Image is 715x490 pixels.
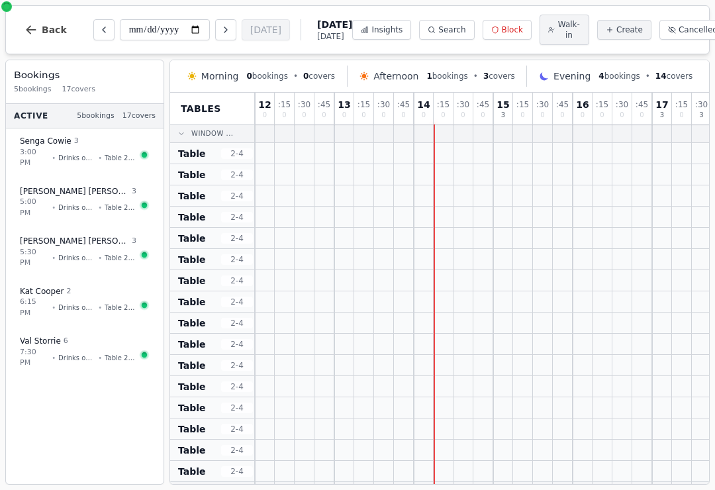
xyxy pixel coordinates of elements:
[11,279,158,326] button: Kat Cooper26:15 PM•Drinks only•Table 213
[660,112,664,119] span: 3
[597,20,651,40] button: Create
[77,111,115,122] span: 5 bookings
[122,111,156,122] span: 17 covers
[221,360,253,371] span: 2 - 4
[293,71,298,81] span: •
[58,153,95,163] span: Drinks only
[178,189,206,203] span: Table
[215,19,236,40] button: Next day
[221,275,253,286] span: 2 - 4
[93,19,115,40] button: Previous day
[620,112,624,119] span: 0
[502,24,523,35] span: Block
[322,112,326,119] span: 0
[302,112,306,119] span: 0
[105,253,136,263] span: Table 214
[178,253,206,266] span: Table
[338,100,350,109] span: 13
[675,101,688,109] span: : 15
[501,112,505,119] span: 3
[553,70,591,83] span: Evening
[178,211,206,224] span: Table
[645,71,650,81] span: •
[401,112,405,119] span: 0
[221,148,253,159] span: 2 - 4
[52,153,56,163] span: •
[419,20,474,40] button: Search
[20,347,49,369] span: 7:30 PM
[20,336,61,346] span: Val Storrie
[483,71,515,81] span: covers
[303,72,309,81] span: 0
[263,112,267,119] span: 0
[20,147,49,169] span: 3:00 PM
[540,15,589,45] button: Walk-in
[178,147,206,160] span: Table
[438,24,465,35] span: Search
[52,353,56,363] span: •
[20,247,49,269] span: 5:30 PM
[377,101,390,109] span: : 30
[576,100,589,109] span: 16
[11,179,158,226] button: [PERSON_NAME] [PERSON_NAME]35:00 PM•Drinks only•Table 209
[483,20,532,40] button: Block
[58,303,95,313] span: Drinks only
[397,101,410,109] span: : 45
[98,353,102,363] span: •
[221,297,253,307] span: 2 - 4
[655,100,668,109] span: 17
[497,100,509,109] span: 15
[20,286,64,297] span: Kat Cooper
[221,233,253,244] span: 2 - 4
[105,203,136,213] span: Table 209
[221,170,253,180] span: 2 - 4
[242,19,290,40] button: [DATE]
[42,25,67,34] span: Back
[540,112,544,119] span: 0
[318,101,330,109] span: : 45
[14,14,77,46] button: Back
[679,112,683,119] span: 0
[58,203,95,213] span: Drinks only
[178,232,206,245] span: Table
[58,353,95,363] span: Drinks only
[516,101,529,109] span: : 15
[221,254,253,265] span: 2 - 4
[437,101,450,109] span: : 15
[598,72,604,81] span: 4
[616,24,643,35] span: Create
[98,253,102,263] span: •
[11,328,158,376] button: Val Storrie67:30 PM•Drinks only•Table 205
[426,72,432,81] span: 1
[422,112,426,119] span: 0
[20,186,129,197] span: [PERSON_NAME] [PERSON_NAME]
[178,380,206,393] span: Table
[67,286,71,297] span: 2
[461,112,465,119] span: 0
[11,228,158,276] button: [PERSON_NAME] [PERSON_NAME]35:30 PM•Drinks only•Table 214
[598,71,640,81] span: bookings
[105,303,136,313] span: Table 213
[14,111,48,121] span: Active
[178,274,206,287] span: Table
[636,101,648,109] span: : 45
[640,112,643,119] span: 0
[457,101,469,109] span: : 30
[477,101,489,109] span: : 45
[655,72,667,81] span: 14
[52,203,56,213] span: •
[105,353,136,363] span: Table 205
[221,318,253,328] span: 2 - 4
[62,84,95,95] span: 17 covers
[417,100,430,109] span: 14
[52,253,56,263] span: •
[58,253,95,263] span: Drinks only
[181,102,221,115] span: Tables
[221,424,253,434] span: 2 - 4
[361,112,365,119] span: 0
[317,18,352,31] span: [DATE]
[178,401,206,415] span: Table
[278,101,291,109] span: : 15
[191,128,234,138] span: Window ...
[221,339,253,350] span: 2 - 4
